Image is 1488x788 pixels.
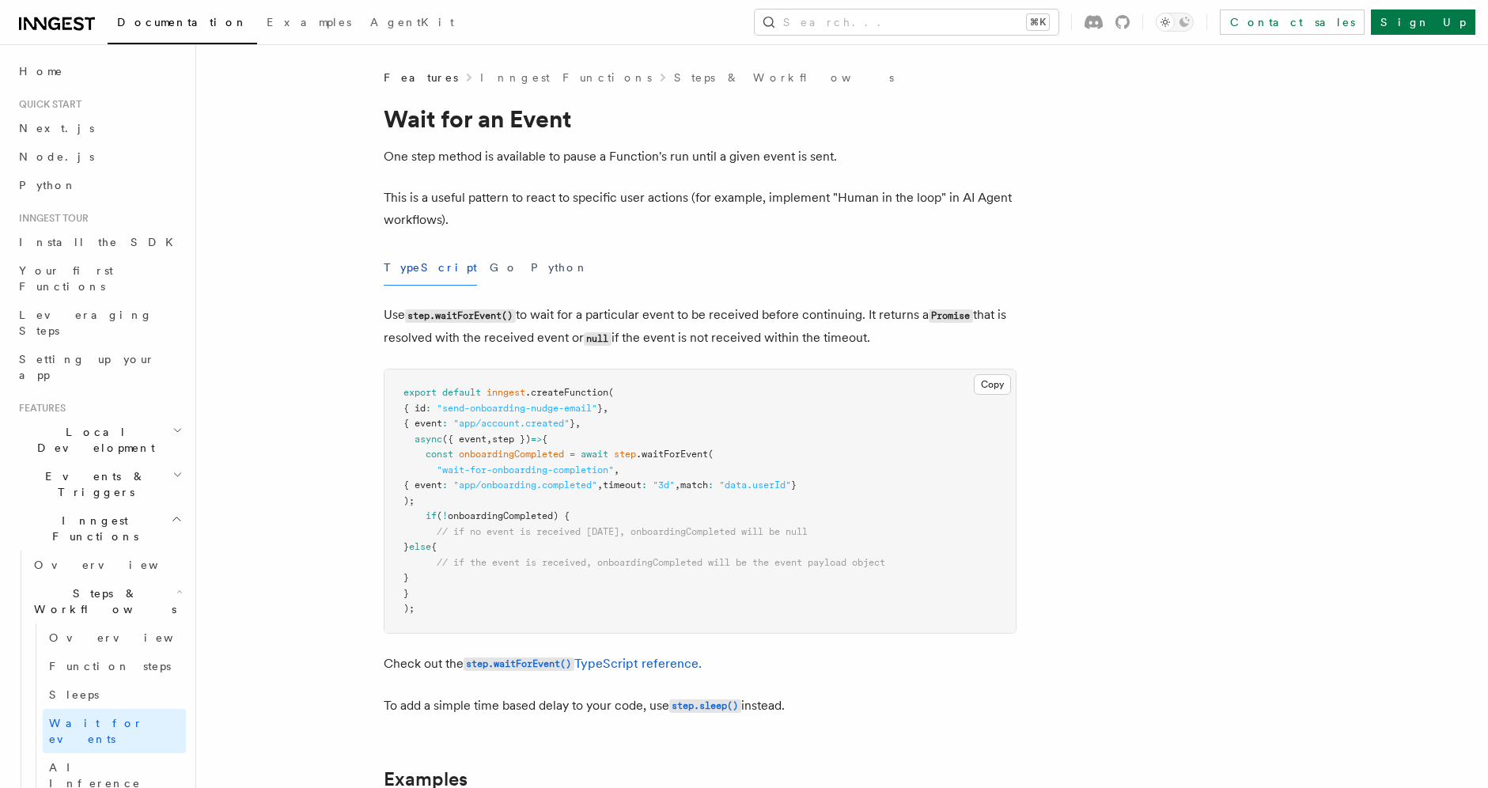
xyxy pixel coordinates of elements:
a: Sleeps [43,680,186,709]
a: Next.js [13,114,186,142]
span: step }) [492,434,531,445]
code: null [584,332,611,346]
span: .waitForEvent [636,449,708,460]
span: ); [403,495,415,506]
span: async [415,434,442,445]
span: .createFunction [525,387,608,398]
a: Python [13,171,186,199]
span: Documentation [117,16,248,28]
span: // if the event is received, onboardingCompleted will be the event payload object [437,557,885,568]
span: : [642,479,647,491]
span: Steps & Workflows [28,585,176,617]
a: Documentation [108,5,257,44]
span: "app/onboarding.completed" [453,479,597,491]
span: Python [19,179,77,191]
a: step.sleep() [669,698,741,713]
span: { event [403,479,442,491]
a: Wait for events [43,709,186,753]
code: step.sleep() [669,699,741,713]
span: inngest [487,387,525,398]
a: Inngest Functions [480,70,652,85]
span: ); [403,603,415,614]
span: { id [403,403,426,414]
span: Examples [267,16,351,28]
span: Events & Triggers [13,468,172,500]
span: : [708,479,714,491]
span: onboardingCompleted [459,449,564,460]
a: Overview [28,551,186,579]
button: Copy [974,374,1011,395]
span: Next.js [19,122,94,134]
span: Quick start [13,98,81,111]
span: : [426,403,431,414]
a: Overview [43,623,186,652]
span: ( [437,510,442,521]
span: ( [708,449,714,460]
a: Examples [257,5,361,43]
p: One step method is available to pause a Function's run until a given event is sent. [384,146,1017,168]
span: Your first Functions [19,264,113,293]
p: Check out the [384,653,1017,676]
span: ( [608,387,614,398]
a: Node.js [13,142,186,171]
span: onboardingCompleted) { [448,510,570,521]
span: "send-onboarding-nudge-email" [437,403,597,414]
a: Home [13,57,186,85]
span: } [403,541,409,552]
span: => [531,434,542,445]
button: Toggle dark mode [1156,13,1194,32]
h1: Wait for an Event [384,104,1017,133]
span: Overview [34,559,197,571]
button: Steps & Workflows [28,579,186,623]
span: Home [19,63,63,79]
a: Function steps [43,652,186,680]
span: step [614,449,636,460]
span: Sleeps [49,688,99,701]
span: Install the SDK [19,236,183,248]
span: // if no event is received [DATE], onboardingCompleted will be null [437,526,808,537]
span: Inngest Functions [13,513,171,544]
span: await [581,449,608,460]
span: else [409,541,431,552]
span: Features [13,402,66,415]
a: Setting up your app [13,345,186,389]
span: Setting up your app [19,353,155,381]
span: Overview [49,631,212,644]
span: , [603,403,608,414]
span: ({ event [442,434,487,445]
span: = [570,449,575,460]
button: Events & Triggers [13,462,186,506]
a: step.waitForEvent()TypeScript reference. [464,656,702,671]
button: Search...⌘K [755,9,1058,35]
button: TypeScript [384,250,477,286]
span: } [403,572,409,583]
span: "app/account.created" [453,418,570,429]
span: ! [442,510,448,521]
span: } [791,479,797,491]
span: : [442,479,448,491]
span: Inngest tour [13,212,89,225]
span: } [570,418,575,429]
span: , [675,479,680,491]
span: Wait for events [49,717,143,745]
button: Go [490,250,518,286]
a: Contact sales [1220,9,1365,35]
span: Local Development [13,424,172,456]
span: , [575,418,581,429]
p: Use to wait for a particular event to be received before continuing. It returns a that is resolve... [384,304,1017,350]
span: Function steps [49,660,171,672]
span: } [403,588,409,599]
code: step.waitForEvent() [464,657,574,671]
a: Sign Up [1371,9,1475,35]
a: AgentKit [361,5,464,43]
span: Features [384,70,458,85]
span: , [487,434,492,445]
kbd: ⌘K [1027,14,1049,30]
span: "data.userId" [719,479,791,491]
span: { [542,434,547,445]
a: Leveraging Steps [13,301,186,345]
p: To add a simple time based delay to your code, use instead. [384,695,1017,718]
code: step.waitForEvent() [405,309,516,323]
span: export [403,387,437,398]
span: if [426,510,437,521]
